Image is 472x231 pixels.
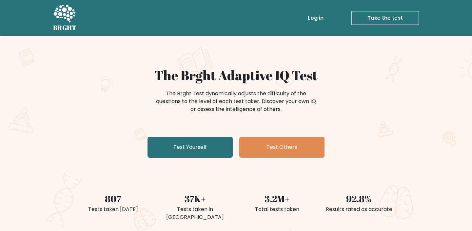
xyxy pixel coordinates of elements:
div: 3.2M+ [240,192,314,205]
a: BRGHT [53,3,77,33]
div: 807 [76,192,150,205]
div: Total tests taken [240,205,314,213]
div: Tests taken [DATE] [76,205,150,213]
div: The Brght Test dynamically adjusts the difficulty of the questions to the level of each test take... [154,90,318,113]
div: 37K+ [158,192,232,205]
div: Results rated as accurate [322,205,396,213]
h5: BRGHT [53,24,77,32]
a: Test Others [239,137,324,158]
div: 92.8% [322,192,396,205]
a: Log in [305,11,326,25]
h1: The Brght Adaptive IQ Test [76,67,396,83]
a: Take the test [351,11,419,25]
div: Tests taken in [GEOGRAPHIC_DATA] [158,205,232,221]
a: Test Yourself [147,137,233,158]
